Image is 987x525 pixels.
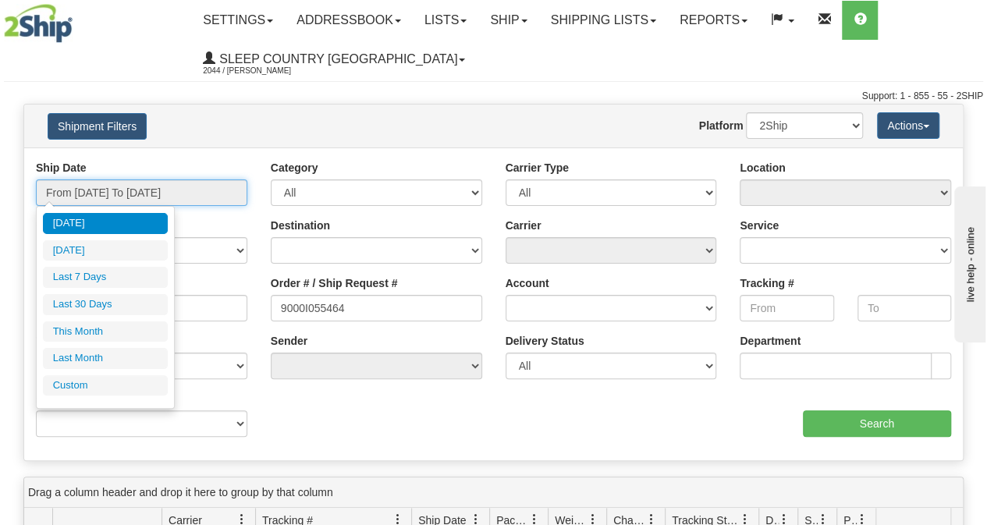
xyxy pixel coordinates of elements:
[43,348,168,369] li: Last Month
[951,183,985,342] iframe: chat widget
[43,240,168,261] li: [DATE]
[506,218,541,233] label: Carrier
[36,160,87,176] label: Ship Date
[271,333,307,349] label: Sender
[43,375,168,396] li: Custom
[215,52,457,66] span: Sleep Country [GEOGRAPHIC_DATA]
[478,1,538,40] a: Ship
[699,118,744,133] label: Platform
[506,160,569,176] label: Carrier Type
[43,267,168,288] li: Last 7 Days
[191,40,477,79] a: Sleep Country [GEOGRAPHIC_DATA] 2044 / [PERSON_NAME]
[740,333,801,349] label: Department
[48,113,147,140] button: Shipment Filters
[203,63,320,79] span: 2044 / [PERSON_NAME]
[803,410,952,437] input: Search
[857,295,951,321] input: To
[43,321,168,342] li: This Month
[4,4,73,43] img: logo2044.jpg
[12,13,144,25] div: live help - online
[877,112,939,139] button: Actions
[506,275,549,291] label: Account
[740,218,779,233] label: Service
[191,1,285,40] a: Settings
[740,295,833,321] input: From
[740,275,794,291] label: Tracking #
[740,160,785,176] label: Location
[506,333,584,349] label: Delivery Status
[271,160,318,176] label: Category
[43,294,168,315] li: Last 30 Days
[668,1,759,40] a: Reports
[271,275,398,291] label: Order # / Ship Request #
[285,1,413,40] a: Addressbook
[539,1,668,40] a: Shipping lists
[413,1,478,40] a: Lists
[271,218,330,233] label: Destination
[4,90,983,103] div: Support: 1 - 855 - 55 - 2SHIP
[24,477,963,508] div: grid grouping header
[43,213,168,234] li: [DATE]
